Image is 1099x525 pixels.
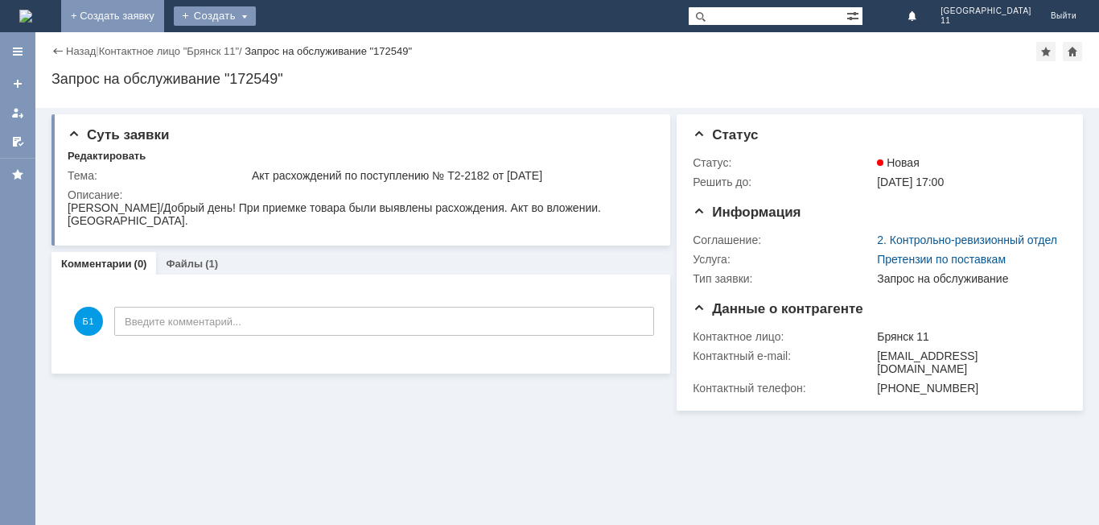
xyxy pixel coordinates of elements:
a: Файлы [166,258,203,270]
a: Назад [66,45,96,57]
div: Тема: [68,169,249,182]
div: Статус: [693,156,874,169]
span: Суть заявки [68,127,169,143]
div: Брянск 11 [877,330,1060,343]
img: logo [19,10,32,23]
div: Запрос на обслуживание "172549" [245,45,412,57]
a: Мои согласования [5,129,31,155]
div: Услуга: [693,253,874,266]
div: Редактировать [68,150,146,163]
a: Мои заявки [5,100,31,126]
div: Решить до: [693,176,874,188]
a: Перейти на домашнюю страницу [19,10,32,23]
div: Запрос на обслуживание "172549" [51,71,1083,87]
span: Новая [877,156,920,169]
div: | [96,44,98,56]
div: Тип заявки: [693,272,874,285]
div: / [99,45,245,57]
div: Контактный e-mail: [693,349,874,362]
a: Создать заявку [5,71,31,97]
span: [GEOGRAPHIC_DATA] [941,6,1031,16]
div: Контактное лицо: [693,330,874,343]
div: Контактный телефон: [693,382,874,395]
div: Создать [174,6,256,26]
a: Комментарии [61,258,132,270]
div: Соглашение: [693,234,874,246]
div: [EMAIL_ADDRESS][DOMAIN_NAME] [877,349,1060,375]
span: [DATE] 17:00 [877,176,944,188]
div: Акт расхождений по поступлению № Т2-2182 от [DATE] [252,169,648,182]
a: Контактное лицо "Брянск 11" [99,45,239,57]
div: Описание: [68,188,652,201]
a: 2. Контрольно-ревизионный отдел [877,234,1057,246]
span: Статус [693,127,758,143]
a: Претензии по поставкам [877,253,1006,266]
div: Сделать домашней страницей [1063,42,1082,61]
span: Данные о контрагенте [693,301,863,316]
div: [PHONE_NUMBER] [877,382,1060,395]
div: (1) [205,258,218,270]
div: Запрос на обслуживание [877,272,1060,285]
span: Расширенный поиск [846,7,862,23]
span: Информация [693,205,801,220]
div: Добавить в избранное [1036,42,1056,61]
div: (0) [134,258,147,270]
span: Б1 [74,307,103,336]
span: 11 [941,16,1031,26]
